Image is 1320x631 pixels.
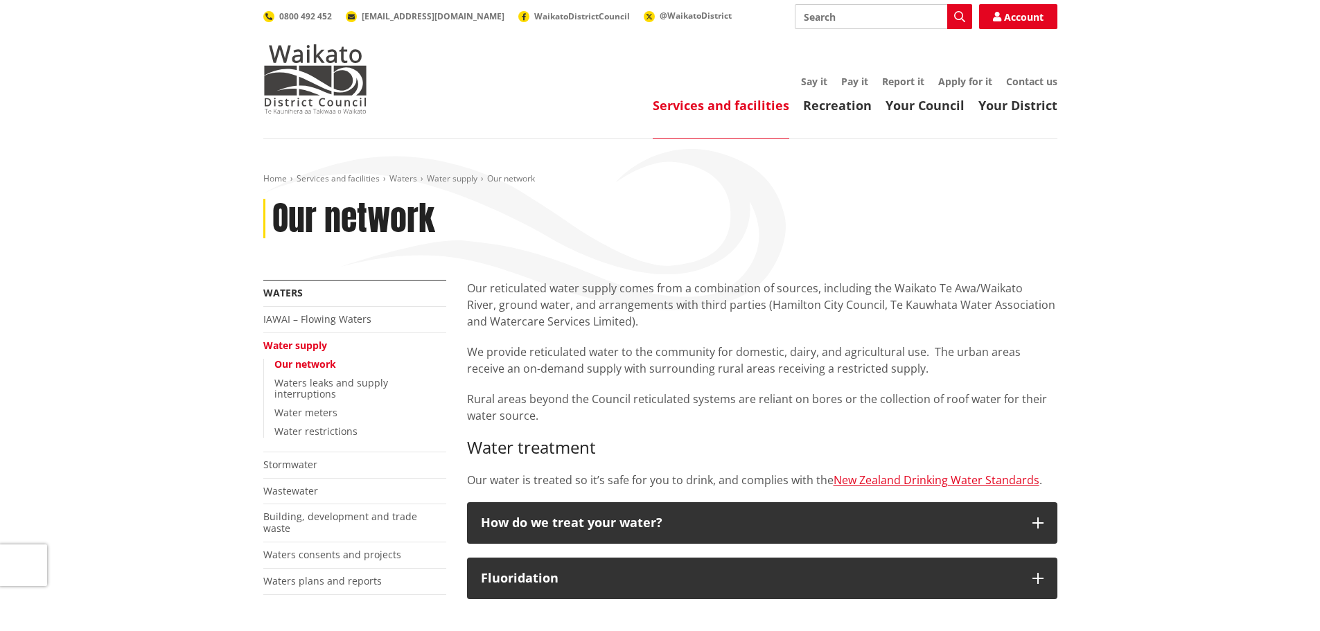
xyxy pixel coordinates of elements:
[979,4,1057,29] a: Account
[279,10,332,22] span: 0800 492 452
[274,406,337,419] a: Water meters
[263,312,371,326] a: IAWAI – Flowing Waters
[274,376,388,401] a: Waters leaks and supply interruptions
[297,172,380,184] a: Services and facilities
[263,574,382,587] a: Waters plans and reports
[660,10,732,21] span: @WaikatoDistrict
[263,173,1057,185] nav: breadcrumb
[518,10,630,22] a: WaikatoDistrictCouncil
[467,391,1057,424] p: Rural areas beyond the Council reticulated systems are reliant on bores or the collection of roof...
[467,472,1057,488] p: Our water is treated so it’s safe for you to drink, and complies with the .
[274,357,336,371] a: Our network
[263,548,401,561] a: Waters consents and projects
[803,97,872,114] a: Recreation
[263,286,303,299] a: Waters
[263,44,367,114] img: Waikato District Council - Te Kaunihera aa Takiwaa o Waikato
[978,97,1057,114] a: Your District
[427,172,477,184] a: Water supply
[467,558,1057,599] button: Fluoridation
[263,172,287,184] a: Home
[841,75,868,88] a: Pay it
[644,10,732,21] a: @WaikatoDistrict
[263,484,318,497] a: Wastewater
[801,75,827,88] a: Say it
[1006,75,1057,88] a: Contact us
[467,280,1057,330] p: Our reticulated water supply comes from a combination of sources, including the Waikato Te Awa/Wa...
[263,510,417,535] a: Building, development and trade waste
[274,425,358,438] a: Water restrictions
[362,10,504,22] span: [EMAIL_ADDRESS][DOMAIN_NAME]
[834,472,1039,488] a: New Zealand Drinking Water Standards
[882,75,924,88] a: Report it
[534,10,630,22] span: WaikatoDistrictCouncil
[263,458,317,471] a: Stormwater
[467,344,1057,377] p: We provide reticulated water to the community for domestic, dairy, and agricultural use. The urba...
[795,4,972,29] input: Search input
[346,10,504,22] a: [EMAIL_ADDRESS][DOMAIN_NAME]
[467,502,1057,544] button: How do we treat your water?
[467,438,1057,458] h3: Water treatment
[481,571,1019,585] p: Fluoridation
[263,339,327,352] a: Water supply
[263,10,332,22] a: 0800 492 452
[886,97,965,114] a: Your Council
[389,172,417,184] a: Waters
[487,172,535,184] span: Our network
[938,75,992,88] a: Apply for it
[653,97,789,114] a: Services and facilities
[272,199,435,239] h1: Our network
[481,516,1019,530] p: How do we treat your water?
